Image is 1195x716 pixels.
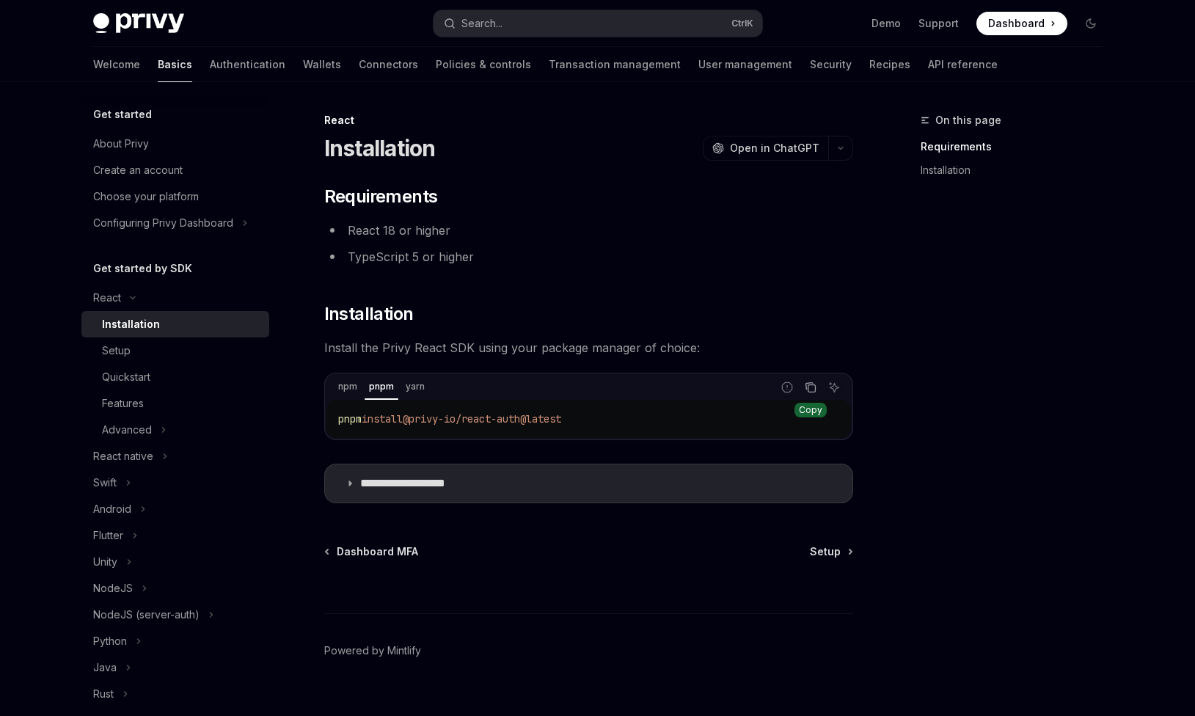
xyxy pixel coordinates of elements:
span: Open in ChatGPT [730,141,819,156]
button: Toggle Rust section [81,681,269,707]
h1: Installation [324,135,436,161]
a: Requirements [921,135,1114,158]
span: Setup [810,544,841,559]
div: Installation [102,315,160,333]
div: React [93,289,121,307]
button: Open in ChatGPT [703,136,828,161]
button: Toggle Unity section [81,549,269,575]
a: Features [81,390,269,417]
div: Configuring Privy Dashboard [93,214,233,232]
a: Authentication [210,47,285,82]
a: Powered by Mintlify [324,643,421,658]
span: Install the Privy React SDK using your package manager of choice: [324,337,853,358]
div: Swift [93,474,117,492]
button: Toggle Android section [81,496,269,522]
div: Copy [794,403,827,417]
div: Rust [93,685,114,703]
button: Toggle Advanced section [81,417,269,443]
a: API reference [928,47,998,82]
h5: Get started by SDK [93,260,192,277]
div: React [324,113,853,128]
button: Toggle Python section [81,628,269,654]
a: Dashboard [976,12,1067,35]
a: Installation [921,158,1114,182]
div: Python [93,632,127,650]
span: On this page [935,112,1001,129]
div: Setup [102,342,131,359]
button: Toggle Swift section [81,470,269,496]
div: About Privy [93,135,149,153]
div: Android [93,500,131,518]
div: Unity [93,553,117,571]
button: Copy the contents from the code block [801,378,820,397]
div: Flutter [93,527,123,544]
a: Welcome [93,47,140,82]
button: Toggle NodeJS section [81,575,269,602]
button: Toggle NodeJS (server-auth) section [81,602,269,628]
div: Search... [461,15,503,32]
li: React 18 or higher [324,220,853,241]
span: Requirements [324,185,438,208]
div: Quickstart [102,368,150,386]
div: Create an account [93,161,183,179]
button: Toggle Configuring Privy Dashboard section [81,210,269,236]
span: install [362,412,403,425]
img: dark logo [93,13,184,34]
span: pnpm [338,412,362,425]
div: Choose your platform [93,188,199,205]
a: Basics [158,47,192,82]
span: Dashboard [988,16,1045,31]
div: npm [334,378,362,395]
button: Ask AI [825,378,844,397]
a: Security [810,47,852,82]
a: User management [698,47,792,82]
div: Features [102,395,144,412]
span: @privy-io/react-auth@latest [403,412,561,425]
div: yarn [401,378,429,395]
span: Installation [324,302,414,326]
span: Dashboard MFA [337,544,418,559]
a: Create an account [81,157,269,183]
button: Toggle React native section [81,443,269,470]
a: Recipes [869,47,910,82]
a: Quickstart [81,364,269,390]
button: Report incorrect code [778,378,797,397]
a: Installation [81,311,269,337]
a: Dashboard MFA [326,544,418,559]
div: pnpm [365,378,398,395]
button: Toggle dark mode [1079,12,1103,35]
a: Support [918,16,959,31]
button: Open search [434,10,762,37]
li: TypeScript 5 or higher [324,246,853,267]
div: NodeJS [93,580,133,597]
a: Connectors [359,47,418,82]
button: Toggle Flutter section [81,522,269,549]
h5: Get started [93,106,152,123]
a: Wallets [303,47,341,82]
a: Demo [871,16,901,31]
button: Toggle React section [81,285,269,311]
div: Java [93,659,117,676]
a: Policies & controls [436,47,531,82]
button: Toggle Java section [81,654,269,681]
a: Setup [81,337,269,364]
a: Transaction management [549,47,681,82]
span: Ctrl K [731,18,753,29]
div: Advanced [102,421,152,439]
div: React native [93,447,153,465]
a: About Privy [81,131,269,157]
a: Setup [810,544,852,559]
a: Choose your platform [81,183,269,210]
div: NodeJS (server-auth) [93,606,200,624]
